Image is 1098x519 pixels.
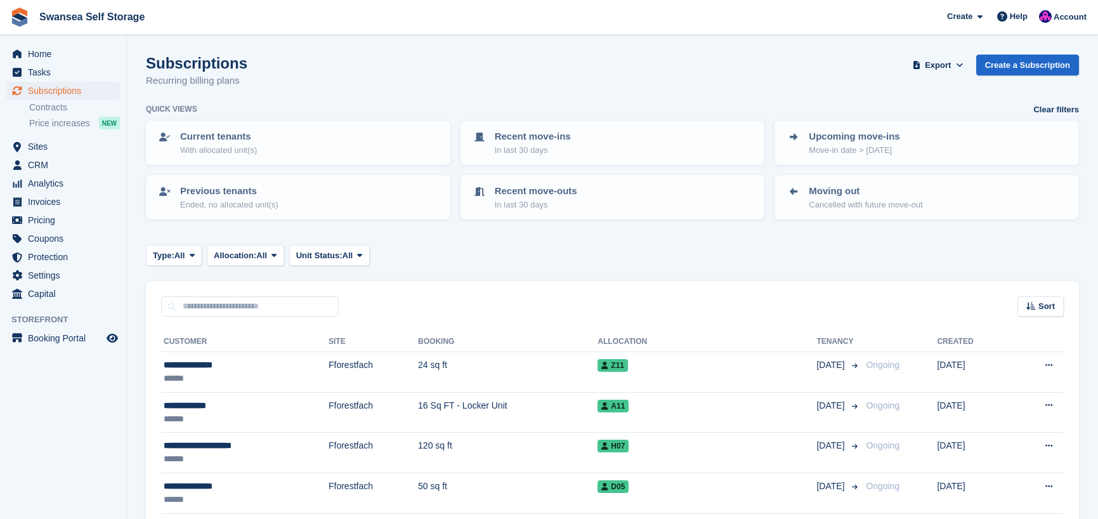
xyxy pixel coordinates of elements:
[6,329,120,347] a: menu
[329,352,418,393] td: Fforestfach
[495,144,571,157] p: In last 30 days
[495,199,577,211] p: In last 30 days
[776,122,1078,164] a: Upcoming move-ins Move-in date > [DATE]
[937,473,1010,513] td: [DATE]
[329,473,418,513] td: Fforestfach
[910,55,966,76] button: Export
[207,245,284,266] button: Allocation: All
[6,138,120,155] a: menu
[147,122,449,164] a: Current tenants With allocated unit(s)
[99,117,120,129] div: NEW
[28,285,104,303] span: Capital
[462,122,764,164] a: Recent move-ins In last 30 days
[28,45,104,63] span: Home
[816,439,847,452] span: [DATE]
[28,230,104,247] span: Coupons
[153,249,174,262] span: Type:
[937,433,1010,473] td: [DATE]
[866,481,899,491] span: Ongoing
[418,433,598,473] td: 120 sq ft
[256,249,267,262] span: All
[418,352,598,393] td: 24 sq ft
[816,399,847,412] span: [DATE]
[180,184,278,199] p: Previous tenants
[174,249,185,262] span: All
[29,102,120,114] a: Contracts
[866,400,899,411] span: Ongoing
[6,63,120,81] a: menu
[6,211,120,229] a: menu
[329,392,418,433] td: Fforestfach
[418,392,598,433] td: 16 Sq FT - Locker Unit
[1033,103,1079,116] a: Clear filters
[866,360,899,370] span: Ongoing
[6,156,120,174] a: menu
[816,358,847,372] span: [DATE]
[28,156,104,174] span: CRM
[495,184,577,199] p: Recent move-outs
[214,249,256,262] span: Allocation:
[866,440,899,450] span: Ongoing
[34,6,150,27] a: Swansea Self Storage
[146,55,247,72] h1: Subscriptions
[598,440,629,452] span: H07
[6,248,120,266] a: menu
[809,144,899,157] p: Move-in date > [DATE]
[28,174,104,192] span: Analytics
[6,174,120,192] a: menu
[329,332,418,352] th: Site
[1010,10,1028,23] span: Help
[161,332,329,352] th: Customer
[180,199,278,211] p: Ended, no allocated unit(s)
[816,480,847,493] span: [DATE]
[6,285,120,303] a: menu
[329,433,418,473] td: Fforestfach
[1038,300,1055,313] span: Sort
[6,82,120,100] a: menu
[28,82,104,100] span: Subscriptions
[28,266,104,284] span: Settings
[29,117,90,129] span: Price increases
[937,332,1010,352] th: Created
[598,332,816,352] th: Allocation
[6,230,120,247] a: menu
[28,211,104,229] span: Pricing
[816,332,861,352] th: Tenancy
[296,249,343,262] span: Unit Status:
[598,359,628,372] span: Z11
[6,45,120,63] a: menu
[28,329,104,347] span: Booking Portal
[809,184,922,199] p: Moving out
[947,10,972,23] span: Create
[147,176,449,218] a: Previous tenants Ended, no allocated unit(s)
[10,8,29,27] img: stora-icon-8386f47178a22dfd0bd8f6a31ec36ba5ce8667c1dd55bd0f319d3a0aa187defe.svg
[180,144,257,157] p: With allocated unit(s)
[105,331,120,346] a: Preview store
[1039,10,1052,23] img: Donna Davies
[598,480,629,493] span: D05
[776,176,1078,218] a: Moving out Cancelled with future move-out
[146,245,202,266] button: Type: All
[6,193,120,211] a: menu
[11,313,126,326] span: Storefront
[418,332,598,352] th: Booking
[418,473,598,513] td: 50 sq ft
[937,352,1010,393] td: [DATE]
[598,400,629,412] span: A11
[289,245,370,266] button: Unit Status: All
[925,59,951,72] span: Export
[809,199,922,211] p: Cancelled with future move-out
[976,55,1079,76] a: Create a Subscription
[809,129,899,144] p: Upcoming move-ins
[180,129,257,144] p: Current tenants
[1054,11,1087,23] span: Account
[6,266,120,284] a: menu
[146,103,197,115] h6: Quick views
[28,193,104,211] span: Invoices
[937,392,1010,433] td: [DATE]
[28,63,104,81] span: Tasks
[29,116,120,130] a: Price increases NEW
[146,74,247,88] p: Recurring billing plans
[343,249,353,262] span: All
[28,138,104,155] span: Sites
